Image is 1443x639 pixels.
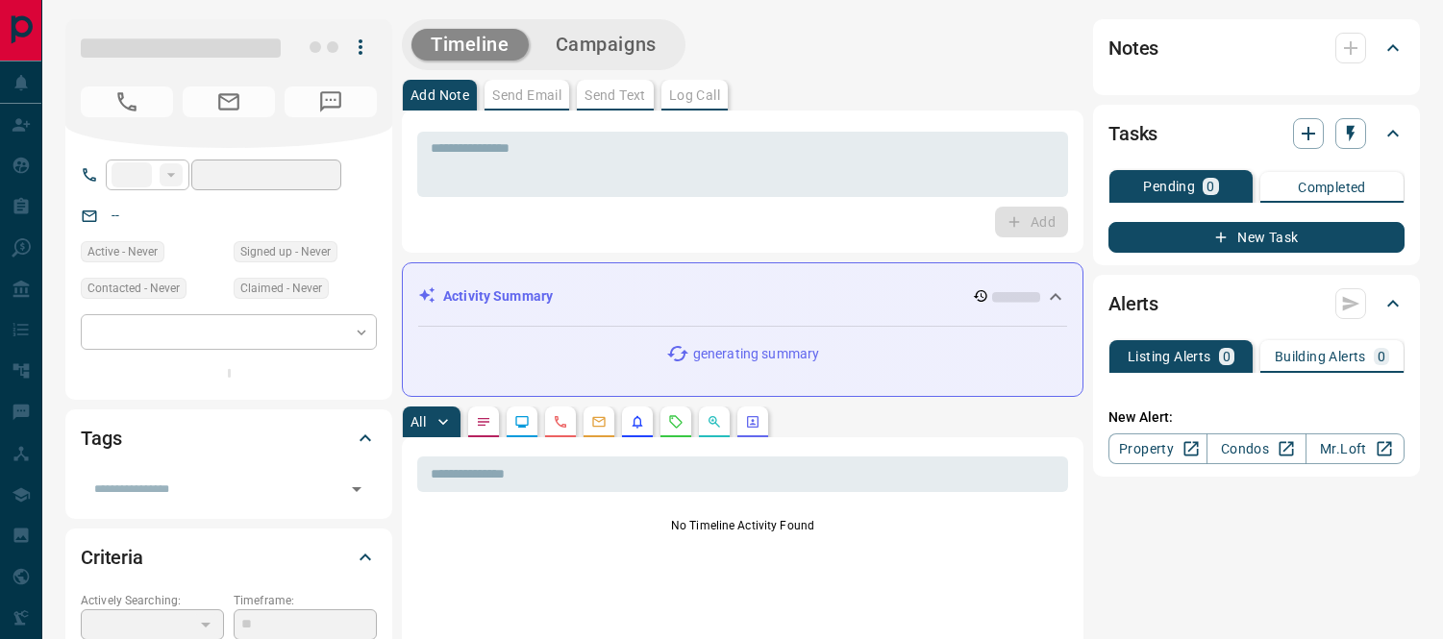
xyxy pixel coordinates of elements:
p: Listing Alerts [1128,350,1211,363]
svg: Agent Actions [745,414,760,430]
p: Completed [1298,181,1366,194]
svg: Listing Alerts [630,414,645,430]
svg: Emails [591,414,607,430]
a: Property [1108,433,1207,464]
div: Tasks [1108,111,1405,157]
svg: Opportunities [707,414,722,430]
p: Pending [1143,180,1195,193]
a: Mr.Loft [1306,433,1405,464]
span: No Number [81,86,173,117]
div: Activity Summary [418,279,1067,314]
div: Tags [81,415,377,461]
span: No Email [183,86,275,117]
div: Criteria [81,534,377,580]
p: Timeframe: [234,592,377,609]
svg: Requests [668,414,684,430]
span: No Number [285,86,377,117]
p: Add Note [411,88,469,102]
h2: Tags [81,423,121,454]
h2: Tasks [1108,118,1157,149]
p: All [411,415,426,429]
p: No Timeline Activity Found [417,517,1068,534]
div: Notes [1108,25,1405,71]
h2: Notes [1108,33,1158,63]
p: Activity Summary [443,286,553,307]
span: Contacted - Never [87,279,180,298]
svg: Notes [476,414,491,430]
p: Building Alerts [1275,350,1366,363]
h2: Criteria [81,542,143,573]
span: Claimed - Never [240,279,322,298]
span: Active - Never [87,242,158,261]
button: Campaigns [536,29,676,61]
svg: Calls [553,414,568,430]
button: Timeline [411,29,529,61]
p: New Alert: [1108,407,1405,428]
h2: Alerts [1108,288,1158,319]
svg: Lead Browsing Activity [514,414,530,430]
a: Condos [1207,433,1306,464]
a: -- [112,208,119,223]
span: Signed up - Never [240,242,331,261]
p: generating summary [693,344,819,364]
p: 0 [1223,350,1231,363]
button: Open [343,476,370,503]
p: 0 [1378,350,1385,363]
button: New Task [1108,222,1405,253]
div: Alerts [1108,281,1405,327]
p: Actively Searching: [81,592,224,609]
p: 0 [1207,180,1214,193]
